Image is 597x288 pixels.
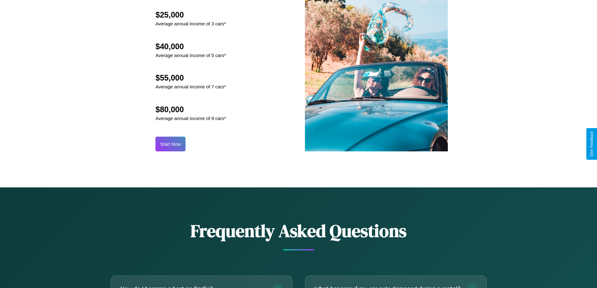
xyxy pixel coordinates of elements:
[155,137,186,151] button: Start Now
[155,105,226,114] h2: $80,000
[155,82,226,91] p: Average annual income of 7 cars*
[155,51,226,60] p: Average annual income of 5 cars*
[155,73,226,82] h2: $55,000
[155,42,226,51] h2: $40,000
[589,131,594,157] div: Give Feedback
[155,10,226,19] h2: $25,000
[111,219,487,243] h2: Frequently Asked Questions
[155,19,226,28] p: Average annual income of 3 cars*
[155,114,226,123] p: Average annual income of 9 cars*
